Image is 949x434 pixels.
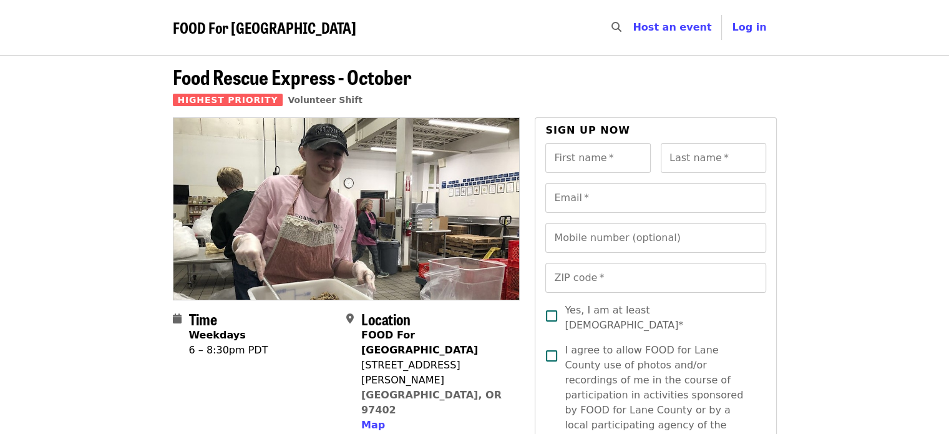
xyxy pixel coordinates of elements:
strong: FOOD For [GEOGRAPHIC_DATA] [361,329,478,356]
span: Highest Priority [173,94,283,106]
a: Volunteer Shift [288,95,363,105]
button: Map [361,418,385,433]
i: map-marker-alt icon [346,313,354,325]
a: FOOD For [GEOGRAPHIC_DATA] [173,19,356,37]
img: Food Rescue Express - October organized by FOOD For Lane County [173,118,520,299]
input: First name [545,143,651,173]
a: [GEOGRAPHIC_DATA], OR 97402 [361,389,502,416]
div: [STREET_ADDRESS][PERSON_NAME] [361,358,510,388]
input: Search [629,12,639,42]
span: FOOD For [GEOGRAPHIC_DATA] [173,16,356,38]
input: ZIP code [545,263,766,293]
input: Mobile number (optional) [545,223,766,253]
span: Food Rescue Express - October [173,62,412,91]
strong: Weekdays [189,329,246,341]
span: Time [189,308,217,330]
i: search icon [611,21,621,33]
button: Log in [722,15,776,40]
input: Email [545,183,766,213]
span: Location [361,308,411,330]
a: Host an event [633,21,711,33]
span: Log in [732,21,766,33]
input: Last name [661,143,766,173]
i: calendar icon [173,313,182,325]
div: 6 – 8:30pm PDT [189,343,268,358]
span: Yes, I am at least [DEMOGRAPHIC_DATA]* [565,303,756,333]
span: Sign up now [545,124,630,136]
span: Map [361,419,385,431]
